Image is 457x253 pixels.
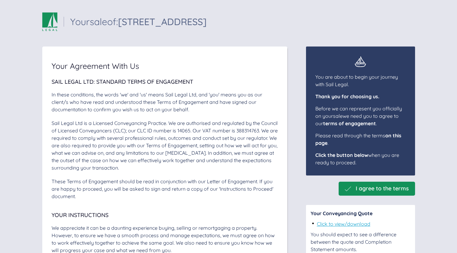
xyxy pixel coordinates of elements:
[311,210,372,216] span: Your Conveyancing Quote
[315,132,401,146] span: Please read through the terms .
[52,178,278,200] div: These Terms of Engagement should be read in conjunction with our Letter of Engagement. If you are...
[52,211,108,219] span: Your Instructions
[118,16,207,28] span: [STREET_ADDRESS]
[315,152,399,166] span: when you are ready to proceed.
[52,119,278,171] div: Sail Legal Ltd is a Licensed Conveyancing Practice. We are authorised and regulated by the Counci...
[315,152,368,158] span: Click the button below
[315,105,402,126] span: Before we can represent you officially on your sale we need you to agree to our .
[52,62,139,70] span: Your Agreement With Us
[70,17,207,26] div: Your sale of:
[317,221,370,227] a: Click to view/download
[315,93,379,100] span: Thank you for choosing us.
[315,74,398,87] span: You are about to begin your journey with Sail Legal.
[356,185,409,192] span: I agree to the terms
[52,78,193,85] span: Sail Legal Ltd: Standard Terms of Engagement
[311,231,410,253] div: You should expect to see a difference between the quote and Completion Statement amounts.
[52,91,278,113] div: In these conditions, the words 'we' and 'us' means Sail Legal Ltd, and 'you' means you as our cli...
[323,120,376,126] span: terms of engagement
